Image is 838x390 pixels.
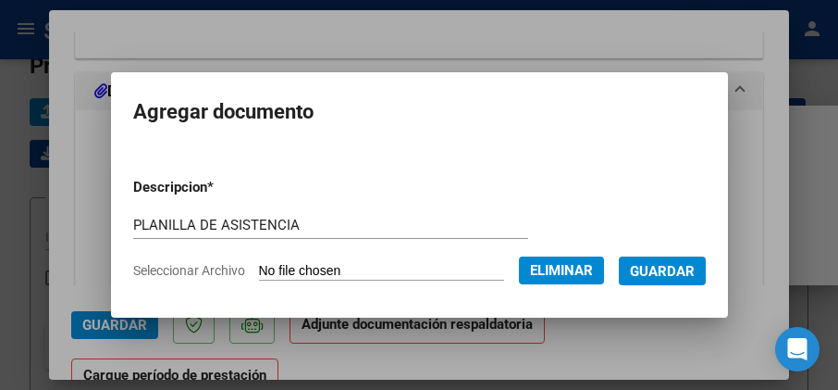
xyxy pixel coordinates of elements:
[775,327,820,371] div: Open Intercom Messenger
[630,263,695,280] span: Guardar
[619,257,706,285] button: Guardar
[519,257,604,284] button: Eliminar
[530,262,593,279] span: Eliminar
[133,94,706,130] h2: Agregar documento
[133,177,305,198] p: Descripcion
[133,263,245,278] span: Seleccionar Archivo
